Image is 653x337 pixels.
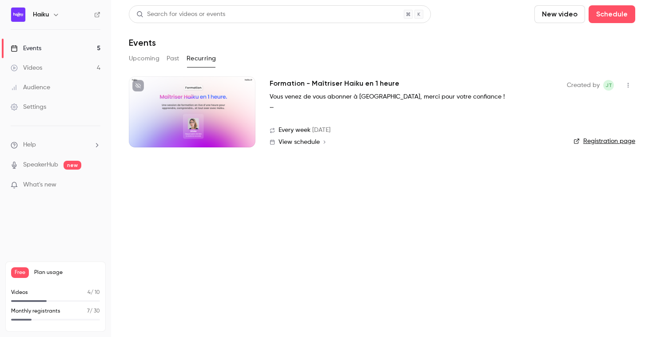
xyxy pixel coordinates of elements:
[11,63,42,72] div: Videos
[136,10,225,19] div: Search for videos or events
[187,52,216,66] button: Recurring
[279,139,320,145] span: View schedule
[534,5,585,23] button: New video
[23,140,36,150] span: Help
[129,52,159,66] button: Upcoming
[64,161,81,170] span: new
[270,78,399,89] a: Formation - Maîtriser Haiku en 1 heure
[87,309,90,314] span: 7
[279,126,311,135] span: Every week
[11,140,100,150] li: help-dropdown-opener
[589,5,635,23] button: Schedule
[11,8,25,22] img: Haiku
[11,103,46,111] div: Settings
[11,44,41,53] div: Events
[129,37,156,48] h1: Events
[567,80,600,91] span: Created by
[270,94,505,100] strong: Vous venez de vous abonner à [GEOGRAPHIC_DATA], merci pour votre confiance !
[270,139,553,146] a: View schedule
[90,181,100,189] iframe: Noticeable Trigger
[23,160,58,170] a: SpeakerHub
[11,83,50,92] div: Audience
[605,80,612,91] span: jT
[11,289,28,297] p: Videos
[33,10,49,19] h6: Haiku
[88,290,91,295] span: 4
[11,307,60,315] p: Monthly registrants
[23,180,56,190] span: What's new
[312,126,330,135] span: [DATE]
[167,52,179,66] button: Past
[88,289,100,297] p: / 10
[87,307,100,315] p: / 30
[34,269,100,276] span: Plan usage
[11,267,29,278] span: Free
[573,137,635,146] a: Registration page
[603,80,614,91] span: jean Touzet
